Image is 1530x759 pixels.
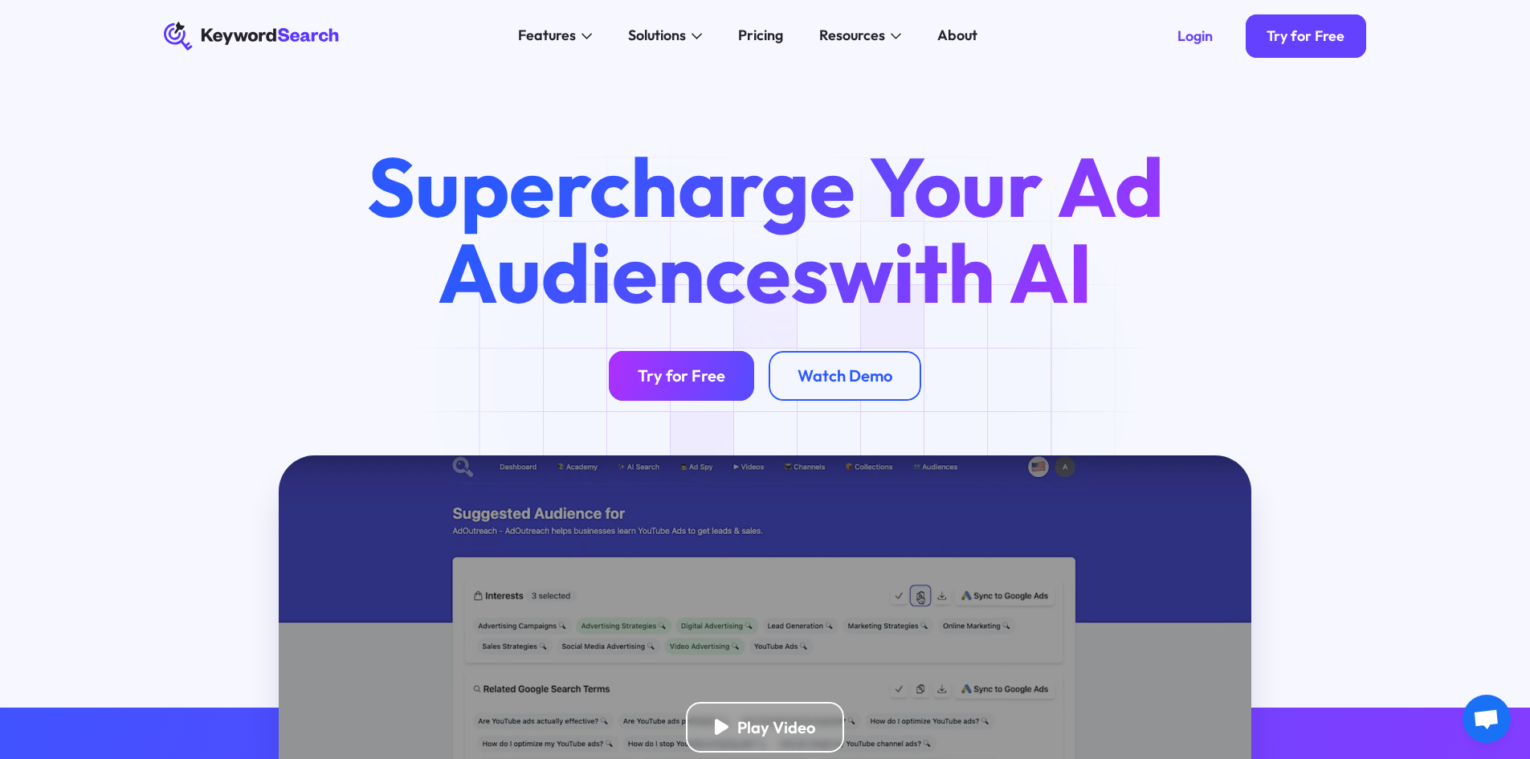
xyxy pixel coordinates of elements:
a: Pricing [728,22,794,51]
div: Pricing [738,25,783,47]
h1: Supercharge Your Ad Audiences [333,144,1197,314]
div: Try for Free [1267,27,1344,45]
div: Solutions [628,25,686,47]
div: Login [1177,27,1213,45]
a: Try for Free [1246,14,1367,58]
div: Open chat [1463,695,1511,743]
a: Try for Free [609,351,754,402]
div: About [937,25,977,47]
span: with AI [829,220,1092,324]
div: Watch Demo [798,365,892,386]
a: Login [1156,14,1234,58]
div: Try for Free [638,365,725,386]
div: Features [518,25,576,47]
div: Resources [819,25,885,47]
div: Play Video [737,717,815,737]
a: About [927,22,989,51]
